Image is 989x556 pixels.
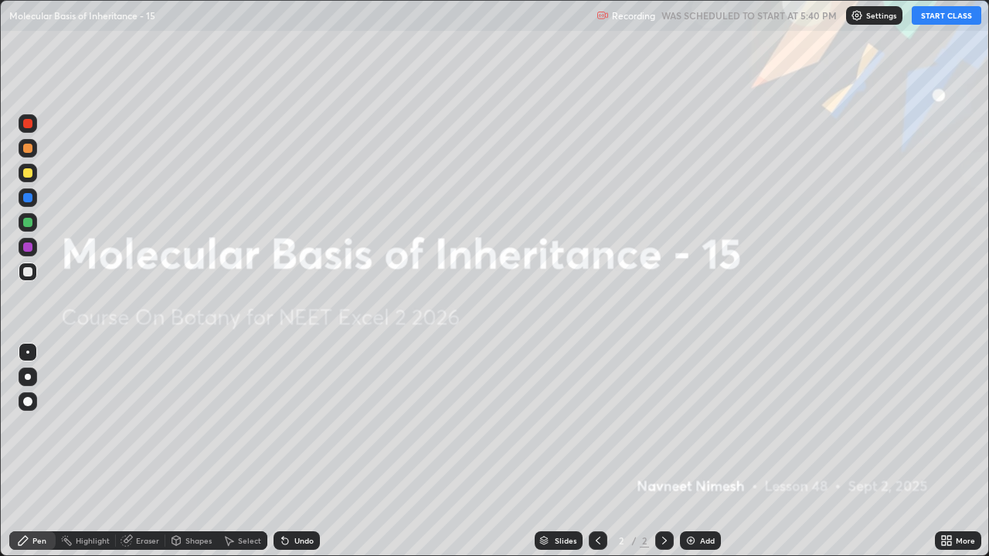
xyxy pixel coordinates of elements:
[9,9,155,22] p: Molecular Basis of Inheritance - 15
[685,534,697,547] img: add-slide-button
[912,6,981,25] button: START CLASS
[632,536,637,545] div: /
[32,537,46,544] div: Pen
[596,9,609,22] img: recording.375f2c34.svg
[700,537,715,544] div: Add
[851,9,863,22] img: class-settings-icons
[76,537,110,544] div: Highlight
[866,12,896,19] p: Settings
[294,537,314,544] div: Undo
[555,537,576,544] div: Slides
[661,8,837,22] h5: WAS SCHEDULED TO START AT 5:40 PM
[185,537,212,544] div: Shapes
[136,537,159,544] div: Eraser
[640,534,649,548] div: 2
[956,537,975,544] div: More
[612,10,655,22] p: Recording
[238,537,261,544] div: Select
[613,536,629,545] div: 2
